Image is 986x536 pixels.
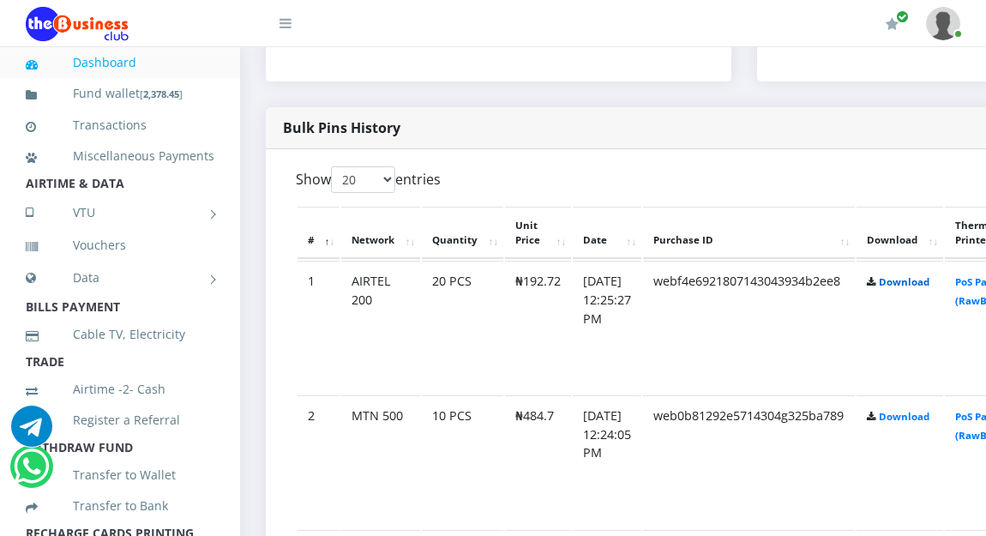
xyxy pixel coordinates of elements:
[505,395,571,528] td: ₦484.7
[14,459,49,487] a: Chat for support
[341,395,420,528] td: MTN 500
[26,74,214,114] a: Fund wallet[2,378.45]
[573,261,641,394] td: [DATE] 12:25:27 PM
[298,207,340,260] th: #: activate to sort column descending
[26,256,214,299] a: Data
[896,10,909,23] span: Renew/Upgrade Subscription
[26,315,214,354] a: Cable TV, Electricity
[879,275,929,288] a: Download
[926,7,960,40] img: User
[573,395,641,528] td: [DATE] 12:24:05 PM
[422,261,503,394] td: 20 PCS
[331,166,395,193] select: Showentries
[11,419,52,447] a: Chat for support
[26,455,214,495] a: Transfer to Wallet
[505,207,571,260] th: Unit Price: activate to sort column ascending
[573,207,641,260] th: Date: activate to sort column ascending
[422,207,503,260] th: Quantity: activate to sort column ascending
[643,261,855,394] td: webf4e6921807143043934b2ee8
[886,17,899,31] i: Renew/Upgrade Subscription
[26,486,214,526] a: Transfer to Bank
[298,395,340,528] td: 2
[296,166,441,193] label: Show entries
[26,226,214,265] a: Vouchers
[879,410,929,423] a: Download
[140,87,183,100] small: [ ]
[26,400,214,440] a: Register a Referral
[26,136,214,176] a: Miscellaneous Payments
[283,118,400,137] strong: Bulk Pins History
[341,261,420,394] td: AIRTEL 200
[298,261,340,394] td: 1
[26,191,214,234] a: VTU
[26,7,129,41] img: Logo
[422,395,503,528] td: 10 PCS
[26,370,214,409] a: Airtime -2- Cash
[26,43,214,82] a: Dashboard
[143,87,179,100] b: 2,378.45
[505,261,571,394] td: ₦192.72
[643,207,855,260] th: Purchase ID: activate to sort column ascending
[341,207,420,260] th: Network: activate to sort column ascending
[857,207,943,260] th: Download: activate to sort column ascending
[26,105,214,145] a: Transactions
[643,395,855,528] td: web0b81292e5714304g325ba789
